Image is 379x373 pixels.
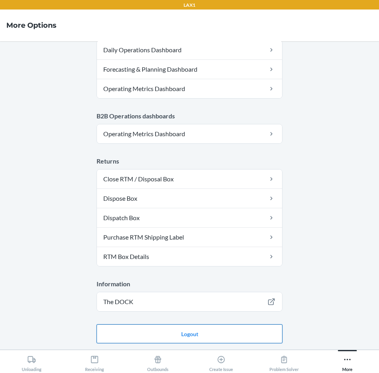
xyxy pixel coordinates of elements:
p: LAX1 [184,2,195,9]
p: Returns [97,156,282,166]
a: Dispose Box [97,189,282,208]
p: B2B Operations dashboards [97,111,282,121]
div: Problem Solver [269,352,299,372]
a: The DOCK [97,292,282,311]
button: Outbounds [126,350,189,372]
a: Forecasting & Planning Dashboard [97,60,282,79]
a: Dispatch Box [97,208,282,227]
div: Outbounds [147,352,169,372]
a: Operating Metrics Dashboard [97,124,282,143]
div: Create Issue [209,352,233,372]
button: More [316,350,379,372]
a: Daily Operations Dashboard [97,40,282,59]
h4: More Options [6,20,57,30]
button: Create Issue [189,350,253,372]
div: Unloading [22,352,42,372]
button: Logout [97,324,282,343]
div: Receiving [85,352,104,372]
a: Close RTM / Disposal Box [97,169,282,188]
a: Operating Metrics Dashboard [97,79,282,98]
a: Purchase RTM Shipping Label [97,228,282,247]
a: RTM Box Details [97,247,282,266]
p: Information [97,279,282,289]
button: Problem Solver [253,350,316,372]
div: More [342,352,352,372]
button: Receiving [63,350,127,372]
